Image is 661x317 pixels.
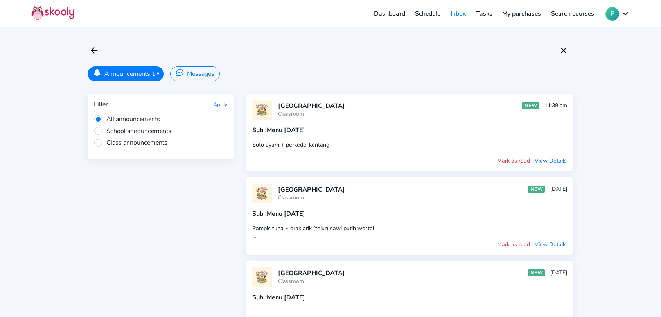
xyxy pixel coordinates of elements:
ion-icon: arrow back outline [90,46,99,55]
div: Menu [DATE] [252,293,567,302]
span: Class announcements [94,138,167,147]
div: [DATE] [550,269,567,276]
span: Sub : [252,293,267,302]
button: Apply [213,101,227,108]
button: Mark as read [497,156,530,165]
div: Menu [DATE] [252,210,567,218]
div: [GEOGRAPHIC_DATA] [278,185,345,194]
button: View Details [534,240,567,249]
span: Sub : [252,126,267,134]
button: Messages [170,66,219,81]
a: Schedule [410,7,446,20]
div: NEW [528,186,545,193]
span: School announcements [94,127,171,135]
span: All announcements [94,115,160,124]
div: NEW [522,102,539,109]
img: 20201103140951286199961659839494hYz471L5eL1FsRFsP4.jpg [252,100,272,120]
button: Fchevron down outline [605,7,630,21]
div: [DATE] [550,185,567,193]
a: Inbox [445,7,471,20]
div: [GEOGRAPHIC_DATA] [278,269,345,278]
div: Filter [94,100,108,109]
div: Classroom [278,194,345,201]
div: Soto ayam + perkedel kentang Nasi hainam + ayam rebus [252,141,567,156]
a: Dashboard [369,7,410,20]
a: Tasks [471,7,498,20]
div: [GEOGRAPHIC_DATA] [278,102,345,110]
button: View Details [534,156,567,165]
img: Skooly [31,5,74,20]
div: Classroom [278,278,345,285]
div: Classroom [278,110,345,118]
ion-icon: chatbubble ellipses outline [176,68,184,77]
button: arrow back outline [88,44,101,57]
div: 11:39 am [544,102,567,109]
a: My purchases [497,7,546,20]
button: close [557,44,570,57]
img: 20201103140951286199961659839494hYz471L5eL1FsRFsP4.jpg [252,267,272,287]
button: Mark as read [497,240,530,249]
img: 20201103140951286199961659839494hYz471L5eL1FsRFsP4.jpg [252,184,272,203]
a: Search courses [546,7,599,20]
button: Announcements 1• [88,66,164,81]
ion-icon: notifications [93,68,101,77]
div: Menu [DATE] [252,126,567,134]
div: Pampis tuna + orak arik (telur) sawi putih wortel Beef teriyaki + sup oyong bihun [252,224,567,240]
span: Sub : [252,210,267,218]
ion-icon: close [559,46,568,55]
span: • [156,69,160,77]
div: NEW [528,269,545,276]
